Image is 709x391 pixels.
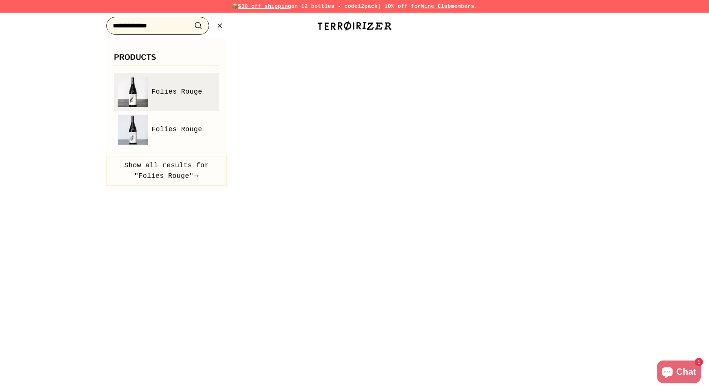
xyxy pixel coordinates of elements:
span: Folies Rouge [151,124,202,135]
p: 📦 on 12 bottles - code | 10% off for members. [88,2,621,11]
strong: 12pack [358,3,378,9]
span: $30 off shipping [238,3,291,9]
a: Wine Club [421,3,451,9]
img: Folies Rouge [118,115,148,145]
img: Folies Rouge [118,77,148,107]
inbox-online-store-chat: Shopify online store chat [655,361,703,385]
h3: Products [114,53,219,66]
a: Folies Rouge Folies Rouge [118,115,215,145]
button: Show all results for "Folies Rouge" [106,156,227,186]
span: Folies Rouge [151,86,202,97]
a: Folies Rouge Folies Rouge [118,77,215,107]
